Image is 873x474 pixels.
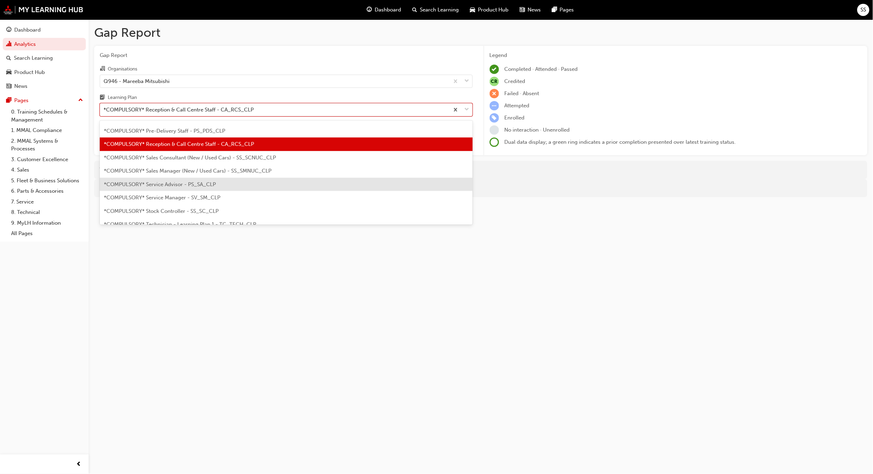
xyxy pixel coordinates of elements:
[490,113,499,123] span: learningRecordVerb_ENROLL-icon
[407,3,464,17] a: search-iconSearch Learning
[108,94,137,101] div: Learning Plan
[3,5,83,14] img: mmal
[367,6,372,14] span: guage-icon
[14,82,27,90] div: News
[3,52,86,65] a: Search Learning
[3,80,86,93] a: News
[94,25,867,40] h1: Gap Report
[6,69,11,76] span: car-icon
[861,6,866,14] span: SS
[465,105,470,114] span: down-icon
[552,6,557,14] span: pages-icon
[8,125,86,136] a: 1. MMAL Compliance
[14,54,53,62] div: Search Learning
[505,115,525,121] span: Enrolled
[104,221,256,227] span: *COMPULSORY* Technician - Learning Plan 1 - TC_TECH_CLP
[14,26,41,34] div: Dashboard
[100,66,105,72] span: organisation-icon
[8,154,86,165] a: 3. Customer Excellence
[3,22,86,94] button: DashboardAnalyticsSearch LearningProduct HubNews
[505,66,578,72] span: Completed · Attended · Passed
[100,51,473,59] span: Gap Report
[108,66,137,73] div: Organisations
[470,6,475,14] span: car-icon
[14,97,28,105] div: Pages
[104,128,225,134] span: *COMPULSORY* Pre-Delivery Staff - PS_PDS_CLP
[528,6,541,14] span: News
[6,83,11,90] span: news-icon
[505,90,539,97] span: Failed · Absent
[3,94,86,107] button: Pages
[6,41,11,48] span: chart-icon
[104,208,219,214] span: *COMPULSORY* Stock Controller - SS_SC_CLP
[505,78,525,84] span: Credited
[6,27,11,33] span: guage-icon
[104,181,216,188] span: *COMPULSORY* Service Advisor - PS_SA_CLP
[3,66,86,79] a: Product Hub
[104,77,170,85] div: Q946 - Mareeba Mitsubishi
[490,51,862,59] div: Legend
[546,3,580,17] a: pages-iconPages
[490,65,499,74] span: learningRecordVerb_COMPLETE-icon
[3,38,86,51] a: Analytics
[14,68,45,76] div: Product Hub
[99,184,862,192] div: For more in-depth analysis and data download, go to
[100,95,105,101] span: learningplan-icon
[8,186,86,197] a: 6. Parts & Accessories
[94,161,867,179] div: There are no learners to run this report against.
[490,125,499,135] span: learningRecordVerb_NONE-icon
[78,96,83,105] span: up-icon
[8,107,86,125] a: 0. Training Schedules & Management
[104,168,271,174] span: *COMPULSORY* Sales Manager (New / Used Cars) - SS_SMNUC_CLP
[505,127,570,133] span: No interaction · Unenrolled
[8,218,86,228] a: 9. MyLH Information
[505,102,530,109] span: Attempted
[520,6,525,14] span: news-icon
[8,228,86,239] a: All Pages
[8,197,86,207] a: 7. Service
[857,4,870,16] button: SS
[465,77,470,86] span: down-icon
[6,98,11,104] span: pages-icon
[104,106,254,114] div: *COMPULSORY* Reception & Call Centre Staff - CA_RCS_CLP
[104,155,276,161] span: *COMPULSORY* Sales Consultant (New / Used Cars) - SS_SCNUC_CLP
[560,6,574,14] span: Pages
[478,6,508,14] span: Product Hub
[420,6,459,14] span: Search Learning
[490,77,499,86] span: null-icon
[104,141,254,147] span: *COMPULSORY* Reception & Call Centre Staff - CA_RCS_CLP
[8,165,86,175] a: 4. Sales
[361,3,407,17] a: guage-iconDashboard
[3,24,86,36] a: Dashboard
[76,460,82,469] span: prev-icon
[6,55,11,61] span: search-icon
[8,207,86,218] a: 8. Technical
[375,6,401,14] span: Dashboard
[514,3,546,17] a: news-iconNews
[490,101,499,110] span: learningRecordVerb_ATTEMPT-icon
[490,89,499,98] span: learningRecordVerb_FAIL-icon
[505,139,736,145] span: Dual data display; a green ring indicates a prior completion presented over latest training status.
[412,6,417,14] span: search-icon
[8,175,86,186] a: 5. Fleet & Business Solutions
[464,3,514,17] a: car-iconProduct Hub
[8,136,86,154] a: 2. MMAL Systems & Processes
[104,194,220,201] span: *COMPULSORY* Service Manager - SV_SM_CLP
